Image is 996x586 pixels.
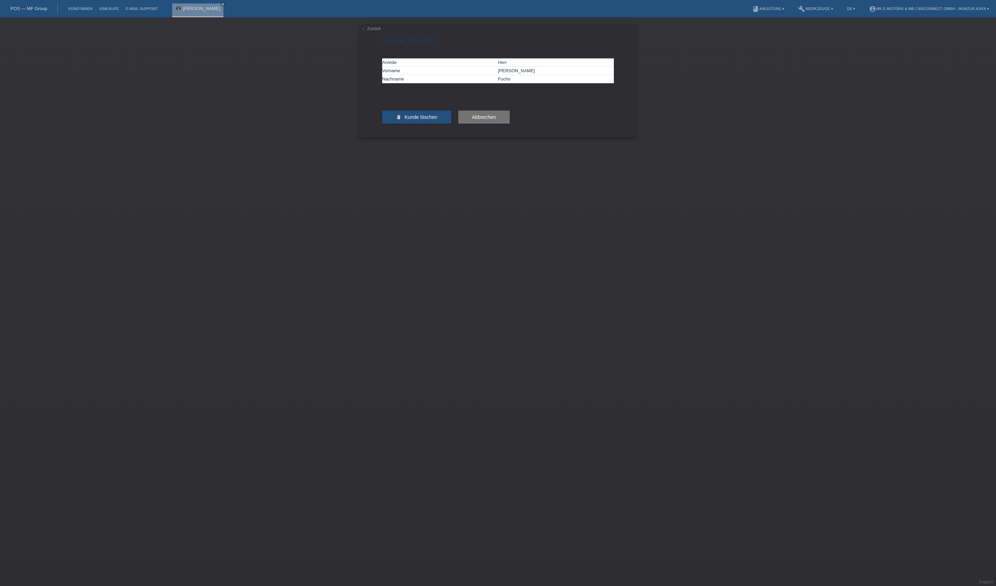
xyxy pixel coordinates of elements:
span: Abbrechen [472,114,496,120]
a: Kund*innen [65,7,96,11]
a: DE ▾ [843,7,859,11]
span: Kunde löschen [405,114,437,120]
a: Support [979,579,993,584]
h1: Kunde löschen [382,36,614,45]
i: delete [396,114,402,120]
i: account_circle [869,6,876,12]
button: delete Kunde löschen [382,111,451,124]
td: Fuchs [498,75,614,83]
td: Anrede [382,58,498,67]
a: [PERSON_NAME] [183,6,220,11]
button: Abbrechen [458,111,510,124]
td: Vorname [382,67,498,75]
a: ← Zurück [361,26,381,31]
a: bookAnleitung ▾ [749,7,788,11]
a: POS — MF Group [10,6,47,11]
a: close [221,2,225,7]
a: Einkäufe [96,7,122,11]
a: E-Mail Support [122,7,162,11]
i: book [752,6,759,12]
a: account_circleMK E-MOTORS & MB CarConnect GmbH - Munzur Kaya ▾ [866,7,993,11]
i: close [221,2,225,6]
td: Herr [498,58,614,67]
i: build [798,6,805,12]
td: [PERSON_NAME] [498,67,614,75]
a: buildWerkzeuge ▾ [795,7,837,11]
td: Nachname [382,75,498,83]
